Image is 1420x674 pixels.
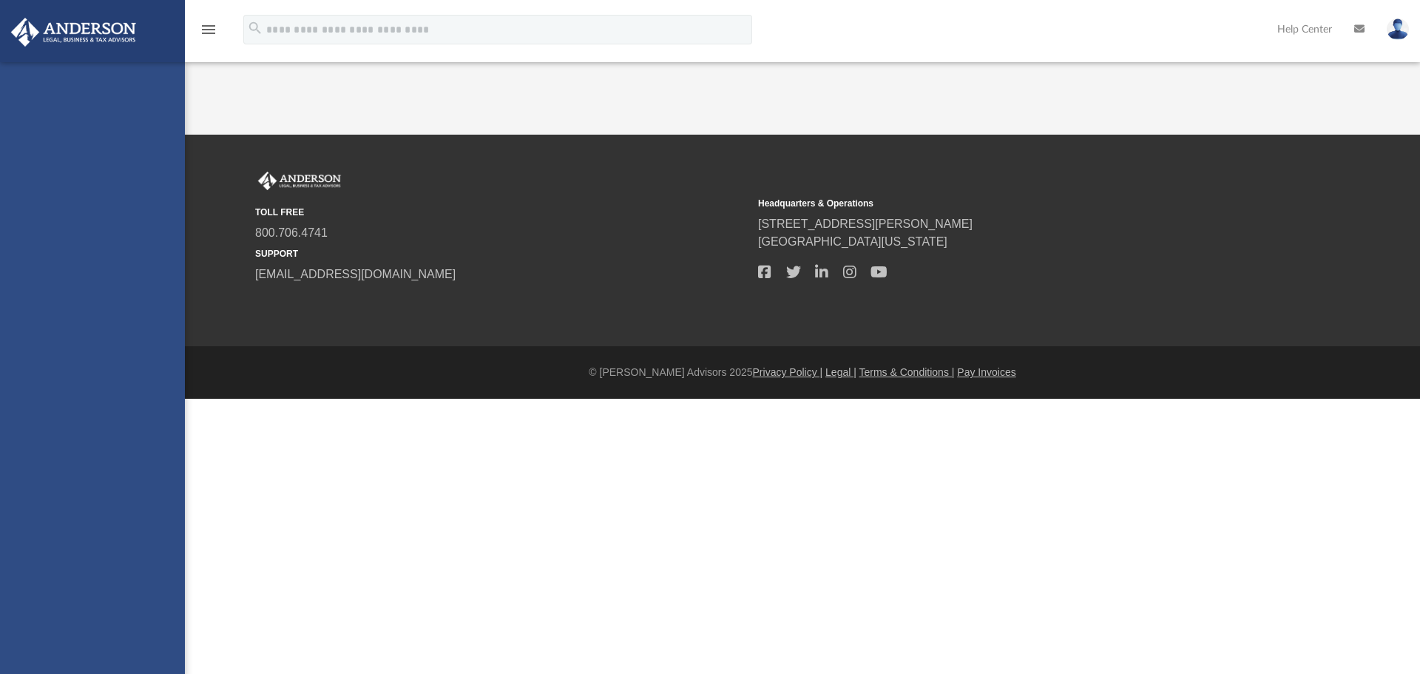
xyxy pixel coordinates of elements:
small: TOLL FREE [255,206,748,219]
a: Legal | [825,366,856,378]
a: [EMAIL_ADDRESS][DOMAIN_NAME] [255,268,456,280]
i: search [247,20,263,36]
img: Anderson Advisors Platinum Portal [255,172,344,191]
img: User Pic [1387,18,1409,40]
div: © [PERSON_NAME] Advisors 2025 [185,365,1420,380]
small: SUPPORT [255,247,748,260]
small: Headquarters & Operations [758,197,1251,210]
a: menu [200,28,217,38]
a: [GEOGRAPHIC_DATA][US_STATE] [758,235,947,248]
a: Privacy Policy | [753,366,823,378]
a: [STREET_ADDRESS][PERSON_NAME] [758,218,973,230]
i: menu [200,21,217,38]
a: Terms & Conditions | [859,366,955,378]
a: 800.706.4741 [255,226,328,239]
img: Anderson Advisors Platinum Portal [7,18,141,47]
a: Pay Invoices [957,366,1015,378]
